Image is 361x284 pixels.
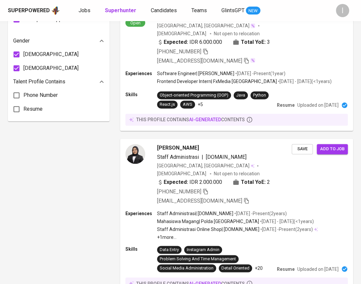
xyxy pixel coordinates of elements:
p: Uploaded on [DATE] [297,266,339,272]
b: Expected: [164,38,188,46]
img: app logo [51,6,60,15]
span: GlintsGPT [221,7,245,14]
button: Add to job [317,144,348,154]
p: • [DATE] - Present ( 2 years ) [259,226,313,233]
p: Resume [277,102,295,108]
span: [DOMAIN_NAME] [206,154,246,160]
b: Expected: [164,178,188,186]
div: Detail Oriented [221,265,249,271]
p: Experiences [125,70,157,77]
span: [EMAIL_ADDRESS][DOMAIN_NAME] [157,58,242,64]
b: Superhunter [105,7,136,14]
p: Mahasiswa Magang | Polda [GEOGRAPHIC_DATA] [157,218,259,225]
p: • [DATE] - Present ( 2 years ) [233,210,287,217]
span: [EMAIL_ADDRESS][DOMAIN_NAME] [157,198,242,204]
span: [PHONE_NUMBER] [157,188,201,195]
p: Not open to relocation [214,30,260,37]
b: Total YoE: [241,38,266,46]
div: AWS [183,101,192,108]
b: Total YoE: [241,178,266,186]
span: Add to job [320,145,345,153]
p: Skills [125,91,157,98]
p: +20 [255,265,263,271]
p: Not open to relocation [214,170,260,177]
div: Talent Profile Contains [13,75,104,88]
p: +1 more ... [157,234,318,241]
div: Superpowered [8,7,50,14]
span: Teams [191,7,207,14]
span: | [202,153,203,161]
div: I [336,4,349,17]
p: Talent Profile Contains [13,78,65,86]
p: Skills [125,246,157,252]
a: Candidates [151,7,178,15]
p: this profile contains contents [136,116,245,123]
div: IDR 2.000.000 [157,178,222,186]
p: • [DATE] - Present ( 1 year ) [234,70,285,77]
div: Python [253,92,266,99]
img: a0bf753a46a43a25e2d8a44360c5b206.jpg [125,144,145,164]
span: NEW [246,8,260,14]
span: 2 [267,178,270,186]
p: +5 [198,101,203,108]
div: Object-oriented Programming (OOP) [160,92,228,99]
span: Candidates [151,7,177,14]
p: Staff Administrasi | [DOMAIN_NAME] [157,210,233,217]
span: [DEMOGRAPHIC_DATA] [23,64,79,72]
span: [DEMOGRAPHIC_DATA] [157,170,207,177]
span: 3 [267,38,270,46]
div: Gender [13,34,104,47]
div: Problem Solving And Time Management [160,256,236,262]
a: Superhunter [105,7,138,15]
a: Superpoweredapp logo [8,6,60,15]
div: [GEOGRAPHIC_DATA], [GEOGRAPHIC_DATA] [157,162,254,169]
img: magic_wand.svg [250,58,255,63]
p: Resume [277,266,295,272]
span: [DEMOGRAPHIC_DATA] [157,30,207,37]
span: [PHONE_NUMBER] [157,48,201,55]
button: Save [292,144,313,154]
p: Experiences [125,210,157,217]
div: React.js [160,101,175,108]
p: • [DATE] - [DATE] ( <1 years ) [277,78,332,85]
span: [DEMOGRAPHIC_DATA] [23,50,79,58]
span: [PERSON_NAME] [157,144,199,152]
span: Open [128,20,143,26]
a: GlintsGPT NEW [221,7,260,15]
a: Jobs [79,7,92,15]
p: Frontend Developer Intern | FxMedia [GEOGRAPHIC_DATA] [157,78,277,85]
span: Save [295,145,310,153]
div: [GEOGRAPHIC_DATA], [GEOGRAPHIC_DATA] [157,22,255,29]
div: Java [236,92,245,99]
span: Jobs [79,7,90,14]
div: IDR 6.000.000 [157,38,222,46]
span: AI-generated [189,117,221,122]
a: Teams [191,7,208,15]
img: magic_wand.svg [250,23,255,28]
div: Data Entry [160,247,179,253]
span: Phone Number [23,91,58,99]
span: Staff Administrasi [157,154,199,160]
div: Instagram Admin [187,247,219,253]
span: Resume [23,105,43,113]
p: • [DATE] - [DATE] ( <1 years ) [259,218,314,225]
p: Uploaded on [DATE] [297,102,339,108]
p: Staff Administrasi Online Shop | [DOMAIN_NAME] [157,226,259,233]
div: Social Media Administration [160,265,213,271]
p: Software Engineer | [PERSON_NAME] [157,70,234,77]
p: Gender [13,37,30,45]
